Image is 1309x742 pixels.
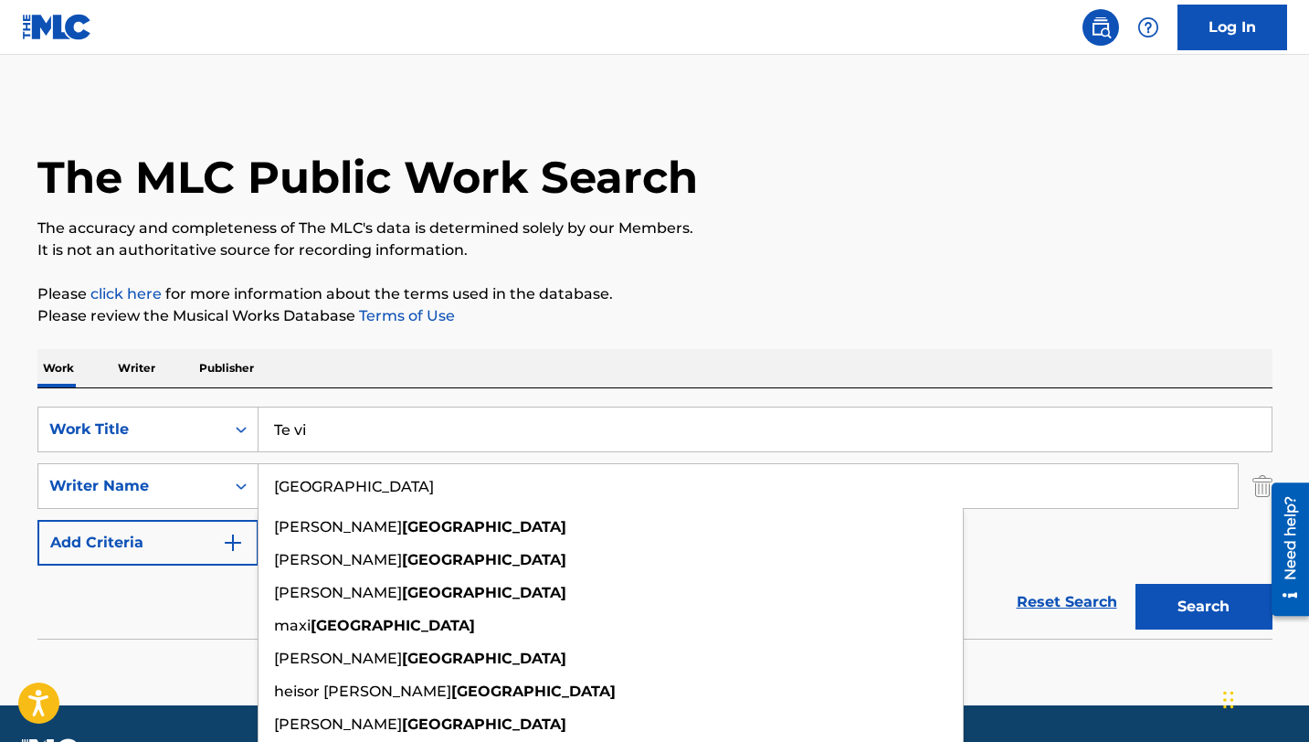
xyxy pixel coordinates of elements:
a: Public Search [1082,9,1119,46]
strong: [GEOGRAPHIC_DATA] [311,617,475,634]
span: heisor [PERSON_NAME] [274,683,451,700]
p: Please review the Musical Works Database [37,305,1272,327]
strong: [GEOGRAPHIC_DATA] [402,518,566,535]
p: It is not an authoritative source for recording information. [37,239,1272,261]
form: Search Form [37,407,1272,639]
p: The accuracy and completeness of The MLC's data is determined solely by our Members. [37,217,1272,239]
div: Help [1130,9,1166,46]
img: MLC Logo [22,14,92,40]
div: Work Title [49,419,214,440]
strong: [GEOGRAPHIC_DATA] [402,584,566,601]
div: Writer Name [49,475,214,497]
a: Log In [1177,5,1287,50]
span: [PERSON_NAME] [274,551,402,568]
a: Terms of Use [355,307,455,324]
p: Writer [112,349,161,387]
strong: [GEOGRAPHIC_DATA] [402,650,566,667]
iframe: Chat Widget [1218,654,1309,742]
strong: [GEOGRAPHIC_DATA] [402,551,566,568]
span: maxi [274,617,311,634]
a: click here [90,285,162,302]
span: [PERSON_NAME] [274,715,402,733]
h1: The MLC Public Work Search [37,150,698,205]
p: Please for more information about the terms used in the database. [37,283,1272,305]
button: Search [1135,584,1272,630]
img: Delete Criterion [1252,463,1272,509]
span: [PERSON_NAME] [274,518,402,535]
p: Publisher [194,349,259,387]
img: 9d2ae6d4665cec9f34b9.svg [222,532,244,554]
strong: [GEOGRAPHIC_DATA] [402,715,566,733]
span: [PERSON_NAME] [274,650,402,667]
p: Work [37,349,79,387]
img: search [1090,16,1112,38]
iframe: Resource Center [1258,475,1309,622]
div: Drag [1223,673,1234,727]
a: Reset Search [1008,582,1126,622]
button: Add Criteria [37,520,259,566]
span: [PERSON_NAME] [274,584,402,601]
img: help [1137,16,1159,38]
strong: [GEOGRAPHIC_DATA] [451,683,616,700]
